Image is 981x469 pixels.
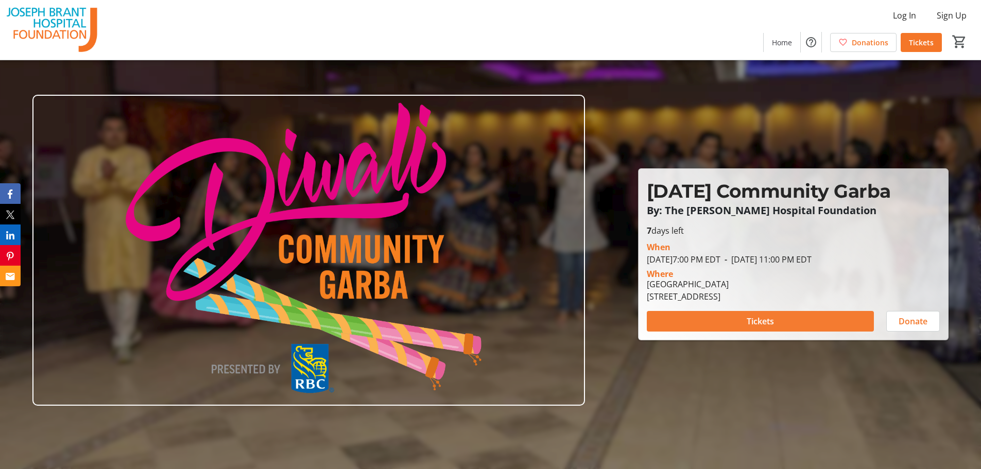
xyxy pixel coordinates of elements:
[747,315,774,327] span: Tickets
[909,37,934,48] span: Tickets
[772,37,792,48] span: Home
[647,241,670,253] div: When
[928,7,975,24] button: Sign Up
[647,180,891,202] span: [DATE] Community Garba
[885,7,924,24] button: Log In
[937,9,967,22] span: Sign Up
[801,32,821,53] button: Help
[647,224,940,237] p: days left
[647,270,673,278] div: Where
[32,95,585,406] img: Campaign CTA Media Photo
[830,33,897,52] a: Donations
[893,9,916,22] span: Log In
[647,254,720,265] span: [DATE] 7:00 PM EDT
[647,290,729,303] div: [STREET_ADDRESS]
[899,315,927,327] span: Donate
[886,311,940,332] button: Donate
[647,278,729,290] div: [GEOGRAPHIC_DATA]
[720,254,812,265] span: [DATE] 11:00 PM EDT
[647,311,874,332] button: Tickets
[950,32,969,51] button: Cart
[764,33,800,52] a: Home
[852,37,888,48] span: Donations
[720,254,731,265] span: -
[647,205,940,216] p: By: The [PERSON_NAME] Hospital Foundation
[6,4,98,56] img: The Joseph Brant Hospital Foundation's Logo
[647,225,651,236] span: 7
[901,33,942,52] a: Tickets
